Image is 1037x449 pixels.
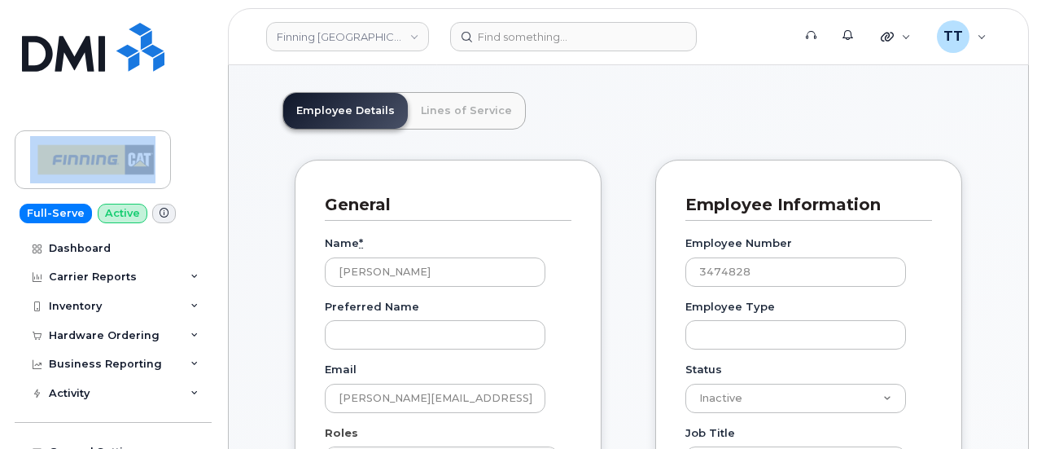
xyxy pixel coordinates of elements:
h3: General [325,194,559,216]
label: Name [325,236,363,251]
input: Find something... [450,22,697,51]
abbr: required [359,236,363,249]
span: TT [943,27,963,46]
a: Finning Canada [266,22,429,51]
a: Employee Details [283,93,408,129]
label: Status [685,362,722,377]
label: Employee Type [685,299,775,315]
a: Lines of Service [408,93,525,129]
div: Travis Tedesco [925,20,998,53]
label: Roles [325,425,358,441]
label: Employee Number [685,236,792,251]
label: Preferred Name [325,299,419,315]
label: Job Title [685,425,735,441]
label: Email [325,362,357,377]
div: Quicklinks [869,20,922,53]
h3: Employee Information [685,194,920,216]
